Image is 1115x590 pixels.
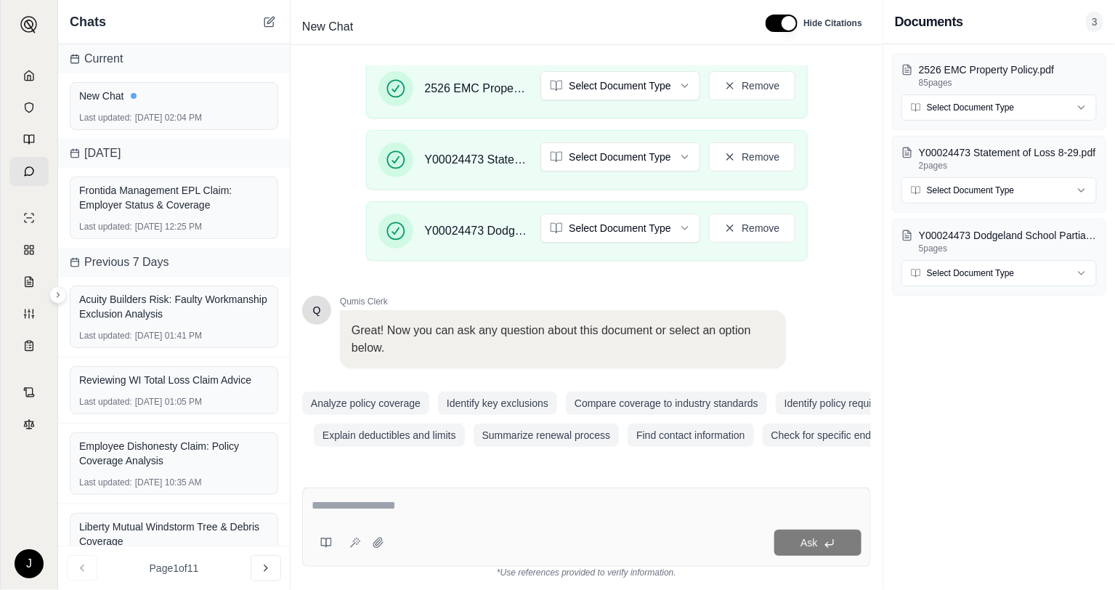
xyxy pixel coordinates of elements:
[919,62,1097,77] p: 2526 EMC Property Policy.pdf
[70,12,106,32] span: Chats
[709,214,795,243] button: Remove
[9,203,49,233] a: Single Policy
[566,392,767,415] button: Compare coverage to industry standards
[425,151,530,169] span: Y00024473 Statement of Loss 8-29.pdf
[58,139,290,168] div: [DATE]
[58,248,290,277] div: Previous 7 Days
[79,89,269,103] div: New Chat
[302,567,871,578] div: *Use references provided to verify information.
[79,292,269,321] div: Acuity Builders Risk: Faulty Workmanship Exclusion Analysis
[919,243,1097,254] p: 5 pages
[425,222,530,240] span: Y00024473 Dodgeland School Partial Denial A.pdf
[49,286,67,304] button: Expand sidebar
[15,10,44,39] button: Expand sidebar
[774,530,861,556] button: Ask
[20,16,38,33] img: Expand sidebar
[313,303,321,318] span: Hello
[9,267,49,296] a: Claim Coverage
[901,62,1097,89] button: 2526 EMC Property Policy.pdf85pages
[1086,12,1103,32] span: 3
[9,410,49,439] a: Legal Search Engine
[919,228,1097,243] p: Y00024473 Dodgeland School Partial Denial A.pdf
[79,477,269,488] div: [DATE] 10:35 AM
[425,80,530,97] span: 2526 EMC Property Policy.pdf
[901,145,1097,171] button: Y00024473 Statement of Loss 8-29.pdf2pages
[474,424,620,447] button: Summarize renewal process
[79,112,132,124] span: Last updated:
[9,61,49,90] a: Home
[919,77,1097,89] p: 85 pages
[79,373,269,387] div: Reviewing WI Total Loss Claim Advice
[895,12,963,32] h3: Documents
[9,378,49,407] a: Contract Analysis
[9,235,49,264] a: Policy Comparisons
[438,392,557,415] button: Identify key exclusions
[9,93,49,122] a: Documents Vault
[709,142,795,171] button: Remove
[302,392,429,415] button: Analyze policy coverage
[9,157,49,186] a: Chat
[261,13,278,31] button: New Chat
[901,228,1097,254] button: Y00024473 Dodgeland School Partial Denial A.pdf5pages
[79,520,269,549] div: Liberty Mutual Windstorm Tree & Debris Coverage
[79,183,269,212] div: Frontida Management EPL Claim: Employer Status & Coverage
[803,17,862,29] span: Hide Citations
[763,424,928,447] button: Check for specific endorsements
[79,396,269,408] div: [DATE] 01:05 PM
[776,392,917,415] button: Identify policy requirements
[296,15,748,39] div: Edit Title
[79,330,132,342] span: Last updated:
[79,112,269,124] div: [DATE] 02:04 PM
[79,396,132,408] span: Last updated:
[79,221,269,233] div: [DATE] 12:25 PM
[340,296,786,307] span: Qumis Clerk
[9,125,49,154] a: Prompt Library
[58,44,290,73] div: Current
[352,322,774,357] p: Great! Now you can ask any question about this document or select an option below.
[628,424,753,447] button: Find contact information
[79,221,132,233] span: Last updated:
[296,15,359,39] span: New Chat
[79,477,132,488] span: Last updated:
[919,145,1097,160] p: Y00024473 Statement of Loss 8-29.pdf
[9,299,49,328] a: Custom Report
[800,537,817,549] span: Ask
[9,331,49,360] a: Coverage Table
[79,439,269,468] div: Employee Dishonesty Claim: Policy Coverage Analysis
[15,549,44,578] div: J
[919,160,1097,171] p: 2 pages
[150,561,199,575] span: Page 1 of 11
[79,330,269,342] div: [DATE] 01:41 PM
[314,424,465,447] button: Explain deductibles and limits
[709,71,795,100] button: Remove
